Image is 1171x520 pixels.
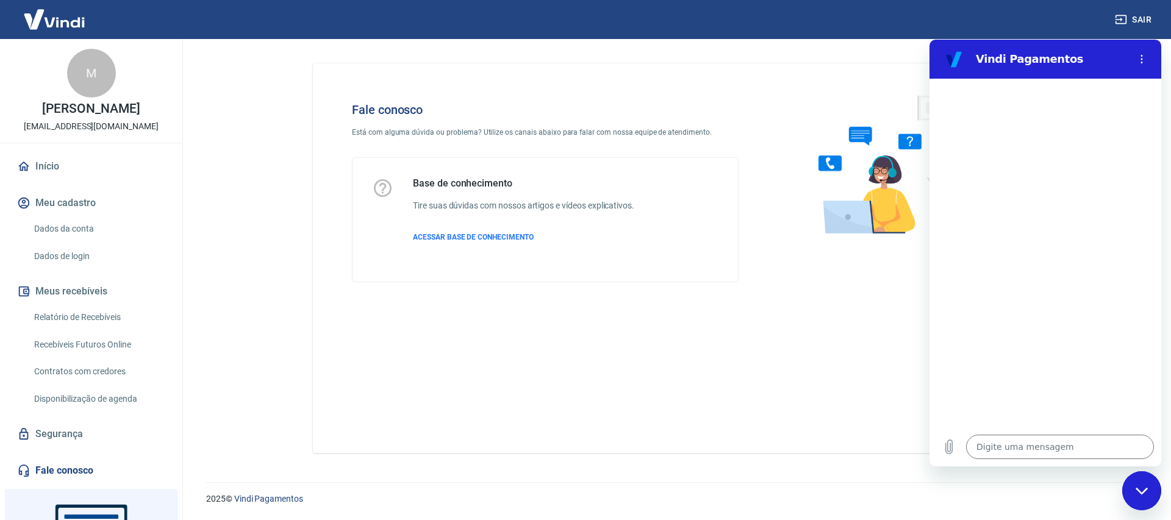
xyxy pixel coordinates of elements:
[15,190,168,216] button: Meu cadastro
[29,386,168,411] a: Disponibilização de agenda
[15,153,168,180] a: Início
[1112,9,1156,31] button: Sair
[352,102,739,117] h4: Fale conosco
[29,244,168,269] a: Dados de login
[15,278,168,305] button: Meus recebíveis
[29,359,168,384] a: Contratos com credores
[352,127,739,138] p: Está com alguma dúvida ou problema? Utilize os canais abaixo para falar com nossa equipe de atend...
[413,177,634,190] h5: Base de conhecimento
[15,457,168,484] a: Fale conosco
[29,216,168,241] a: Dados da conta
[29,332,168,357] a: Recebíveis Futuros Online
[29,305,168,330] a: Relatório de Recebíveis
[206,493,1142,505] p: 2025 ©
[42,102,140,115] p: [PERSON_NAME]
[413,199,634,212] h6: Tire suas dúvidas com nossos artigos e vídeos explicativos.
[67,49,116,98] div: M
[234,494,303,504] a: Vindi Pagamentos
[24,120,159,133] p: [EMAIL_ADDRESS][DOMAIN_NAME]
[1122,471,1161,510] iframe: Botão para abrir a janela de mensagens, conversa em andamento
[15,1,94,38] img: Vindi
[413,233,534,241] span: ACESSAR BASE DE CONHECIMENTO
[413,232,634,243] a: ACESSAR BASE DE CONHECIMENTO
[794,83,979,246] img: Fale conosco
[929,40,1161,466] iframe: Janela de mensagens
[15,421,168,447] a: Segurança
